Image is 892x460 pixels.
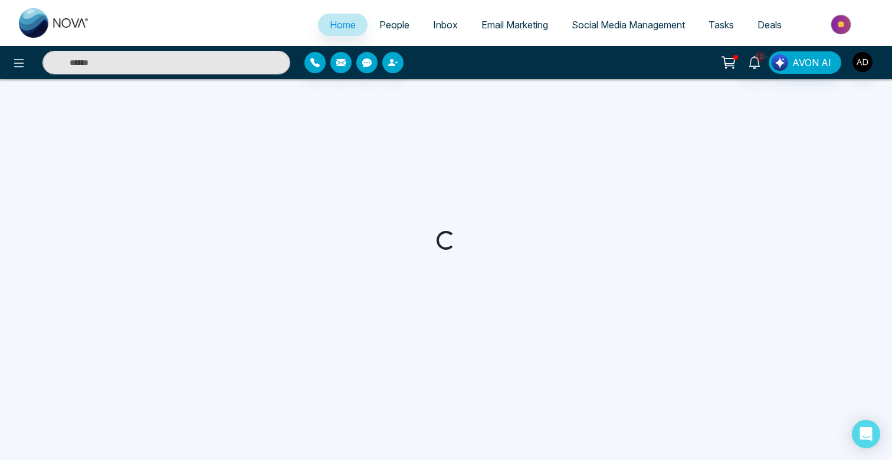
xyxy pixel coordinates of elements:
[769,51,841,74] button: AVON AI
[852,52,873,72] img: User Avatar
[318,14,368,36] a: Home
[19,8,90,38] img: Nova CRM Logo
[746,14,793,36] a: Deals
[792,56,831,70] span: AVON AI
[572,19,685,31] span: Social Media Management
[755,51,765,62] span: 10+
[379,19,409,31] span: People
[421,14,470,36] a: Inbox
[470,14,560,36] a: Email Marketing
[330,19,356,31] span: Home
[481,19,548,31] span: Email Marketing
[799,11,885,38] img: Market-place.gif
[772,54,788,71] img: Lead Flow
[697,14,746,36] a: Tasks
[740,51,769,72] a: 10+
[757,19,782,31] span: Deals
[433,19,458,31] span: Inbox
[560,14,697,36] a: Social Media Management
[852,420,880,448] div: Open Intercom Messenger
[709,19,734,31] span: Tasks
[368,14,421,36] a: People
